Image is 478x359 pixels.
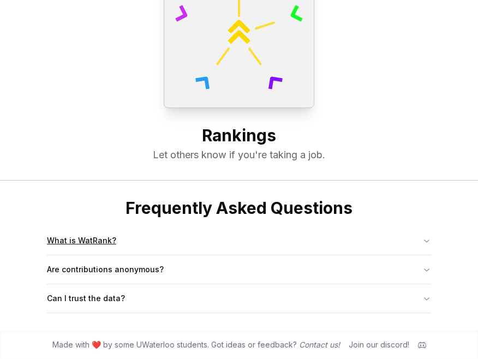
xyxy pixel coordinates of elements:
a: Contact us! [299,340,340,349]
p: Let others know if you're taking a job. [9,147,469,163]
button: Are contributions anonymous? [47,255,431,284]
button: What is WatRank? [47,226,431,255]
h2: Frequently Asked Questions [47,198,431,218]
div: Join our discord! [349,339,409,350]
h2: Rankings [9,125,469,147]
span: Made with ❤️ by some UWaterloo students. Got ideas or feedback? [52,339,340,350]
button: Can I trust the data? [47,284,431,313]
